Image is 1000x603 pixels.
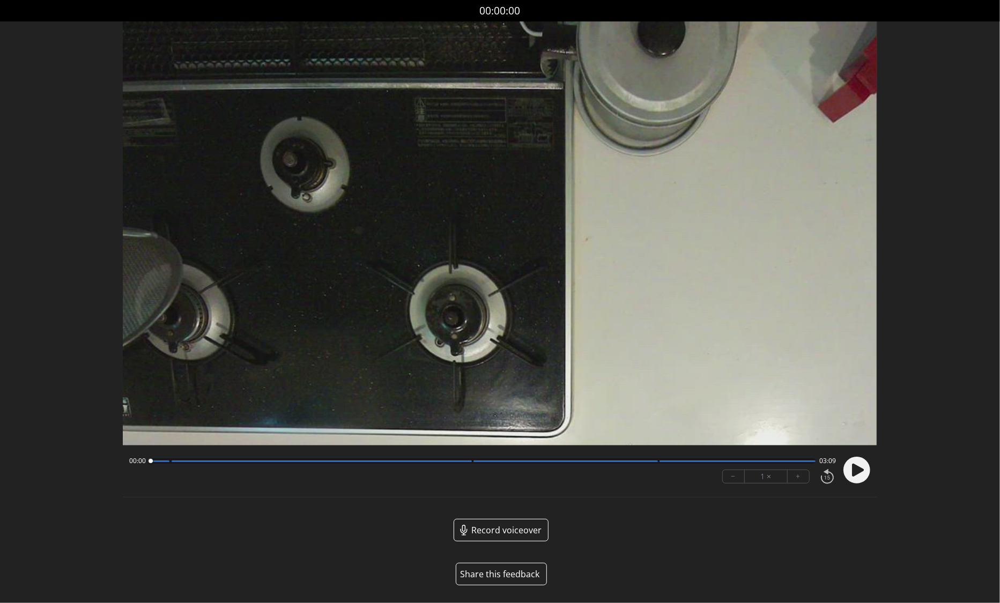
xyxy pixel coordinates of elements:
[454,519,549,541] a: Record voiceover
[471,524,542,537] span: Record voiceover
[480,3,521,19] a: 00:00:00
[456,563,547,585] button: Share this feedback
[788,470,809,483] button: +
[820,457,836,465] span: 03:09
[745,470,788,483] div: 1 ×
[129,457,146,465] span: 00:00
[723,470,745,483] button: −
